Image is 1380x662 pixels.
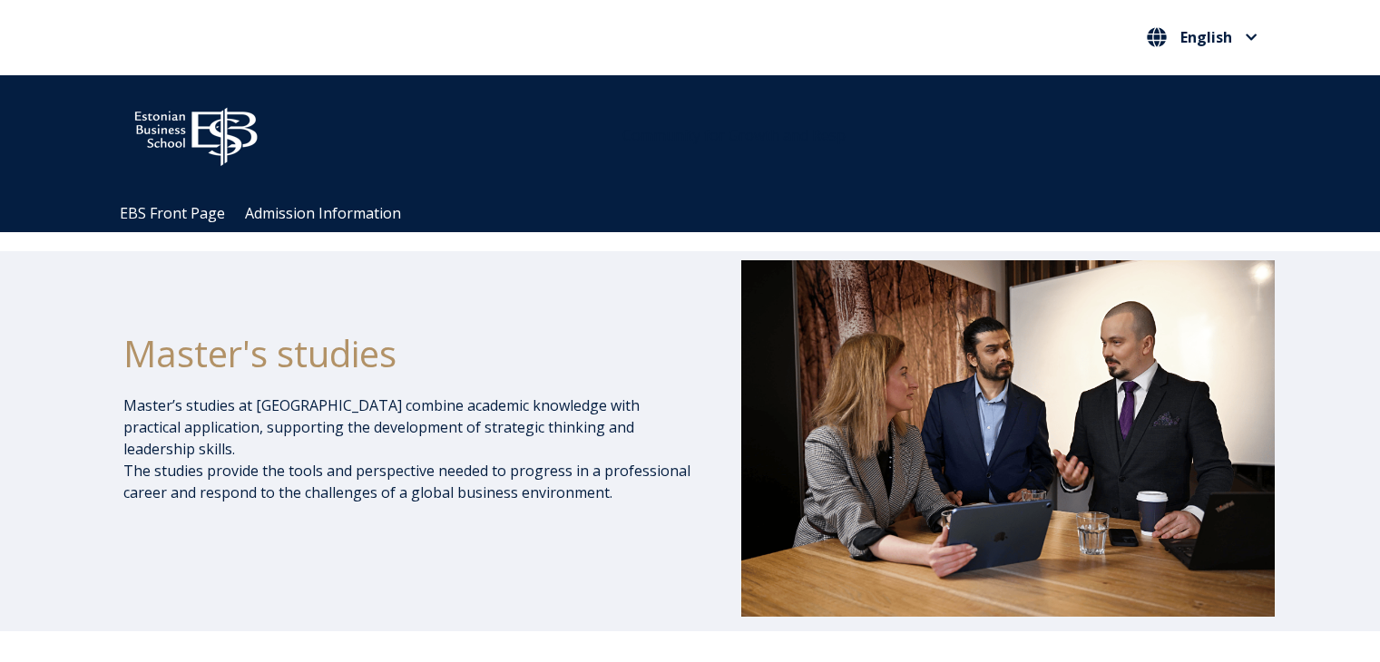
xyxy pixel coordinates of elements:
button: English [1142,23,1262,52]
div: Navigation Menu [110,195,1289,232]
p: Master’s studies at [GEOGRAPHIC_DATA] combine academic knowledge with practical application, supp... [123,394,693,503]
a: EBS Front Page [120,203,225,223]
nav: Select your language [1142,23,1262,53]
img: ebs_logo2016_white [119,93,273,171]
h1: Master's studies [123,331,693,376]
span: Community for Growth and Resp [622,125,846,145]
a: Admission Information [245,203,401,223]
span: English [1180,30,1232,44]
img: DSC_1073 [741,260,1275,616]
